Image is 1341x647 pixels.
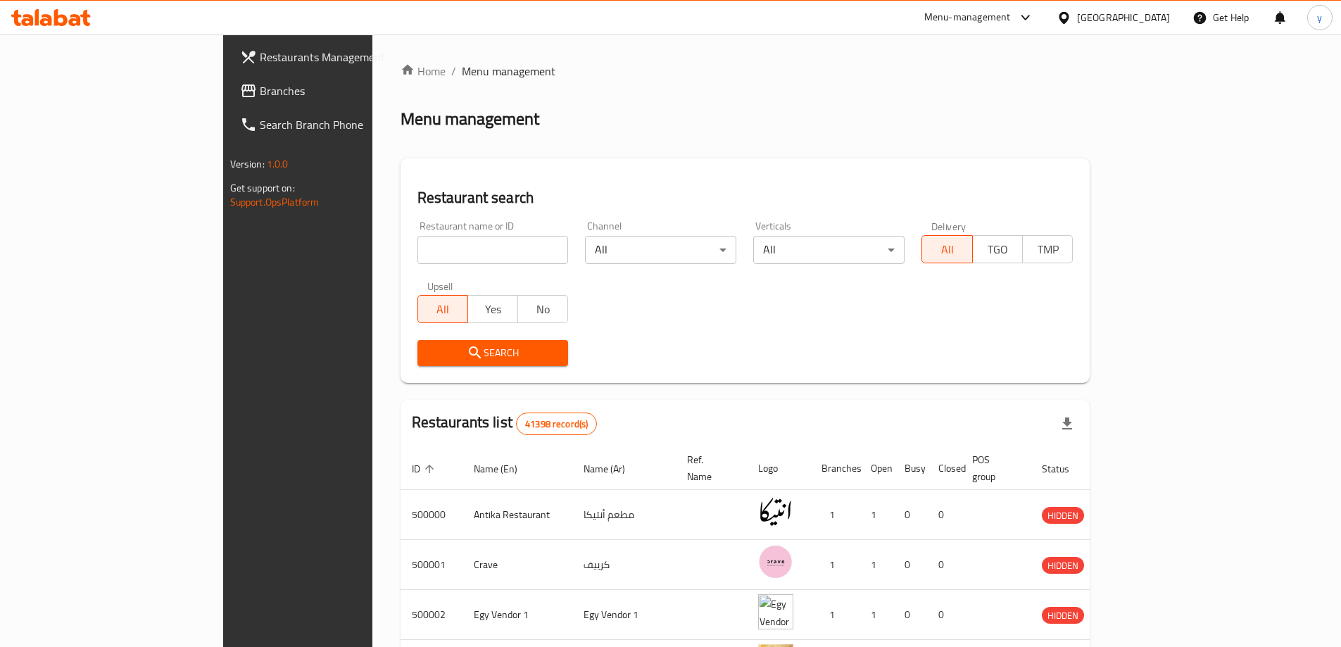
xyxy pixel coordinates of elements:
a: Branches [229,74,447,108]
td: 1 [860,490,893,540]
span: Menu management [462,63,555,80]
span: Name (Ar) [584,460,643,477]
span: Name (En) [474,460,536,477]
label: Delivery [931,221,967,231]
button: All [921,235,972,263]
td: Crave [462,540,572,590]
span: Version: [230,155,265,173]
div: Total records count [516,413,597,435]
button: TMP [1022,235,1073,263]
span: All [424,299,462,320]
td: كرييف [572,540,676,590]
td: Antika Restaurant [462,490,572,540]
button: Search [417,340,569,366]
th: Branches [810,447,860,490]
img: Egy Vendor 1 [758,594,793,629]
img: Crave [758,544,793,579]
button: Yes [467,295,518,323]
div: [GEOGRAPHIC_DATA] [1077,10,1170,25]
td: Egy Vendor 1 [572,590,676,640]
th: Closed [927,447,961,490]
span: No [524,299,562,320]
td: 0 [927,540,961,590]
th: Busy [893,447,927,490]
td: 0 [893,590,927,640]
div: Menu-management [924,9,1011,26]
th: Open [860,447,893,490]
span: ID [412,460,439,477]
td: 0 [893,490,927,540]
td: 1 [810,540,860,590]
td: 0 [893,540,927,590]
span: Get support on: [230,179,295,197]
li: / [451,63,456,80]
div: Export file [1050,407,1084,441]
span: Status [1042,460,1088,477]
span: HIDDEN [1042,608,1084,624]
td: مطعم أنتيكا [572,490,676,540]
a: Search Branch Phone [229,108,447,142]
span: TGO [978,239,1017,260]
span: HIDDEN [1042,508,1084,524]
button: All [417,295,468,323]
th: Logo [747,447,810,490]
h2: Menu management [401,108,539,130]
div: All [753,236,905,264]
span: All [928,239,967,260]
td: 1 [810,490,860,540]
label: Upsell [427,281,453,291]
span: 1.0.0 [267,155,289,173]
nav: breadcrumb [401,63,1090,80]
img: Antika Restaurant [758,494,793,529]
span: Search [429,344,558,362]
span: Restaurants Management [260,49,436,65]
span: Search Branch Phone [260,116,436,133]
span: TMP [1028,239,1067,260]
td: Egy Vendor 1 [462,590,572,640]
a: Support.OpsPlatform [230,193,320,211]
input: Search for restaurant name or ID.. [417,236,569,264]
span: Yes [474,299,512,320]
span: y [1317,10,1322,25]
span: Branches [260,82,436,99]
h2: Restaurant search [417,187,1074,208]
button: No [517,295,568,323]
div: All [585,236,736,264]
span: Ref. Name [687,451,730,485]
button: TGO [972,235,1023,263]
td: 1 [860,540,893,590]
td: 1 [810,590,860,640]
td: 1 [860,590,893,640]
a: Restaurants Management [229,40,447,74]
span: 41398 record(s) [517,417,596,431]
span: HIDDEN [1042,558,1084,574]
h2: Restaurants list [412,412,598,435]
td: 0 [927,590,961,640]
td: 0 [927,490,961,540]
span: POS group [972,451,1014,485]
